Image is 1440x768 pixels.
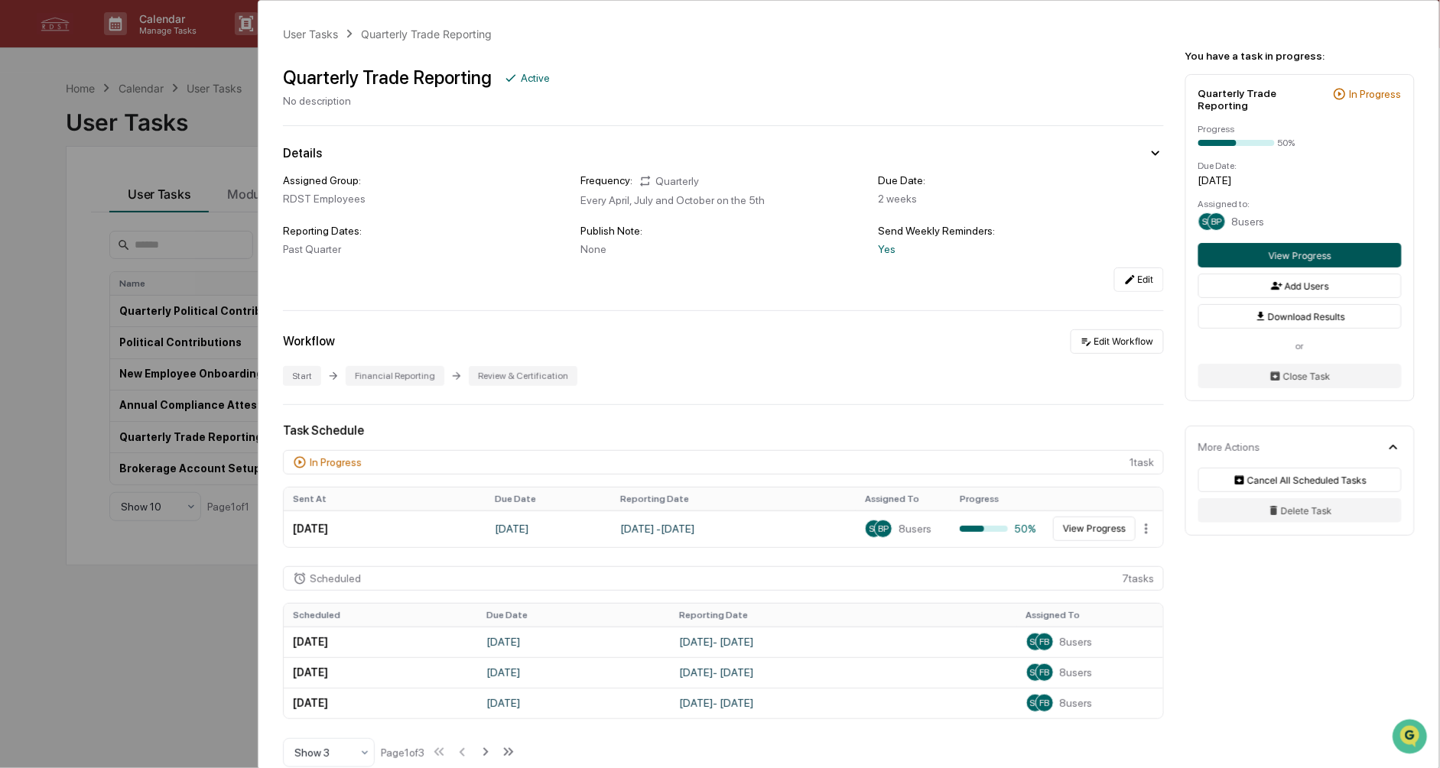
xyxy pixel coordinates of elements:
[477,657,671,688] td: [DATE]
[878,523,889,534] span: BP
[1198,160,1402,171] div: Due Date:
[1198,498,1402,523] button: Delete Task
[284,510,486,547] td: [DATE]
[951,488,1045,510] th: Progress
[283,66,492,89] div: Quarterly Trade Reporting
[1198,468,1402,492] button: Cancel All Scheduled Tasks
[580,174,632,188] div: Frequency:
[1060,636,1093,648] span: 8 users
[960,523,1036,535] div: 50%
[879,225,1164,237] div: Send Weekly Reminders:
[477,627,671,657] td: [DATE]
[15,117,43,144] img: 1746055101610-c473b297-6a78-478c-a979-82029cc54cd1
[1039,667,1049,678] span: FB
[283,334,335,348] div: Workflow
[856,488,951,510] th: Assigned To
[869,523,879,534] span: SK
[283,174,568,186] div: Assigned Group:
[1278,138,1295,148] div: 50%
[1060,666,1093,679] span: 8 users
[1198,174,1402,186] div: [DATE]
[1198,341,1402,352] div: or
[1198,124,1402,134] div: Progress
[486,488,611,510] th: Due Date
[1053,517,1136,541] button: View Progress
[1198,364,1402,388] button: Close Task
[1198,304,1402,329] button: Download Results
[31,193,99,208] span: Preclearance
[1198,87,1327,112] div: Quarterly Trade Reporting
[1114,267,1164,292] button: Edit
[310,456,362,468] div: In Progress
[1060,697,1093,709] span: 8 users
[15,194,28,206] div: 🖐️
[283,28,338,41] div: User Tasks
[580,243,866,255] div: None
[284,488,486,510] th: Sent At
[1185,50,1415,62] div: You have a task in progress:
[1350,88,1402,100] div: In Progress
[15,223,28,235] div: 🔎
[283,423,1164,438] div: Task Schedule
[283,225,568,237] div: Reporting Dates:
[521,72,550,84] div: Active
[284,688,477,718] td: [DATE]
[1030,667,1041,678] span: SK
[361,28,492,41] div: Quarterly Trade Reporting
[611,510,856,547] td: [DATE] - [DATE]
[1198,199,1402,209] div: Assigned to:
[126,193,190,208] span: Attestations
[284,627,477,657] td: [DATE]
[52,117,251,132] div: Start new chat
[1202,216,1213,227] span: SK
[381,747,424,759] div: Page 1 of 3
[671,657,1017,688] td: [DATE] - [DATE]
[879,193,1164,205] div: 2 weeks
[108,258,185,271] a: Powered byPylon
[284,657,477,688] td: [DATE]
[1030,637,1041,647] span: SK
[611,488,856,510] th: Reporting Date
[283,243,568,255] div: Past Quarter
[899,523,931,535] span: 8 users
[283,95,550,107] div: No description
[15,32,278,57] p: How can we help?
[9,215,102,243] a: 🔎Data Lookup
[477,688,671,718] td: [DATE]
[486,510,611,547] td: [DATE]
[260,122,278,140] button: Start new chat
[580,194,866,206] div: Every April, July and October on the 5th
[879,243,1164,255] div: Yes
[283,193,568,205] div: RDST Employees
[1211,216,1222,227] span: BP
[1017,604,1163,627] th: Assigned To
[671,604,1017,627] th: Reporting Date
[152,259,185,271] span: Pylon
[1030,698,1041,708] span: SK
[9,186,105,214] a: 🖐️Preclearance
[477,604,671,627] th: Due Date
[105,186,196,214] a: 🗄️Attestations
[1198,441,1260,453] div: More Actions
[31,222,96,237] span: Data Lookup
[1198,243,1402,267] button: View Progress
[1039,698,1049,708] span: FB
[580,225,866,237] div: Publish Note:
[52,132,193,144] div: We're available if you need us!
[671,627,1017,657] td: [DATE] - [DATE]
[671,688,1017,718] td: [DATE] - [DATE]
[284,604,477,627] th: Scheduled
[283,450,1164,475] div: 1 task
[1391,718,1432,759] iframe: Open customer support
[469,366,577,386] div: Review & Certification
[879,174,1164,186] div: Due Date:
[310,572,361,585] div: Scheduled
[283,566,1164,591] div: 7 task s
[283,366,321,386] div: Start
[1198,274,1402,298] button: Add Users
[1039,637,1049,647] span: FB
[639,174,699,188] div: Quarterly
[111,194,123,206] div: 🗄️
